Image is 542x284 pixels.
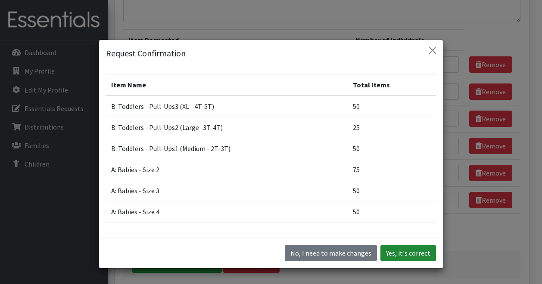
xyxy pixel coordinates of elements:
[348,159,436,180] td: 75
[348,96,436,117] td: 50
[106,117,348,138] td: B: Toddlers - Pull-Ups2 (Large -3T-4T)
[106,96,348,117] td: B: Toddlers - Pull-Ups3 (XL - 4T-5T)
[285,245,377,261] button: No I need to make changes
[348,201,436,222] td: 50
[348,138,436,159] td: 50
[426,43,439,57] button: Close
[106,47,186,60] h5: Request Confirmation
[348,117,436,138] td: 25
[348,180,436,201] td: 50
[106,201,348,222] td: A: Babies - Size 4
[106,74,348,96] th: Item Name
[106,138,348,159] td: B: Toddlers - Pull-Ups1 (Medium - 2T-3T)
[106,180,348,201] td: A: Babies - Size 3
[380,245,436,261] button: Yes, it's correct
[106,159,348,180] td: A: Babies - Size 2
[348,74,436,96] th: Total Items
